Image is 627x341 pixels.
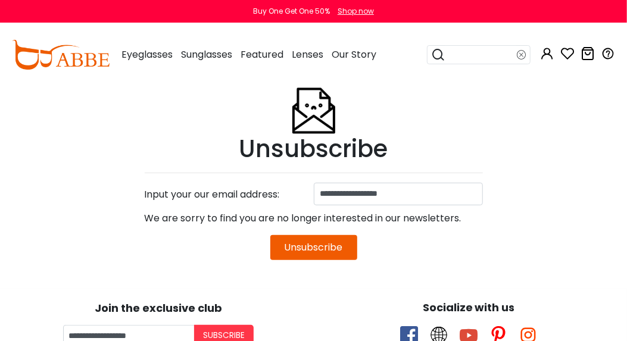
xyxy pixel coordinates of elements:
[145,207,483,230] div: We are sorry to find you are no longer interested in our newsletters.
[270,235,357,260] button: Unsubscribe
[121,48,173,61] span: Eyeglasses
[290,58,338,134] img: Unsubscribe
[181,48,232,61] span: Sunglasses
[332,6,374,16] a: Shop now
[145,134,483,163] h1: Unsubscribe
[241,48,283,61] span: Featured
[320,299,619,315] div: Socialize with us
[332,48,376,61] span: Our Story
[9,298,308,316] div: Join the exclusive club
[338,6,374,17] div: Shop now
[12,40,110,70] img: abbeglasses.com
[139,183,314,207] div: Input your our email address:
[292,48,323,61] span: Lenses
[253,6,330,17] div: Buy One Get One 50%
